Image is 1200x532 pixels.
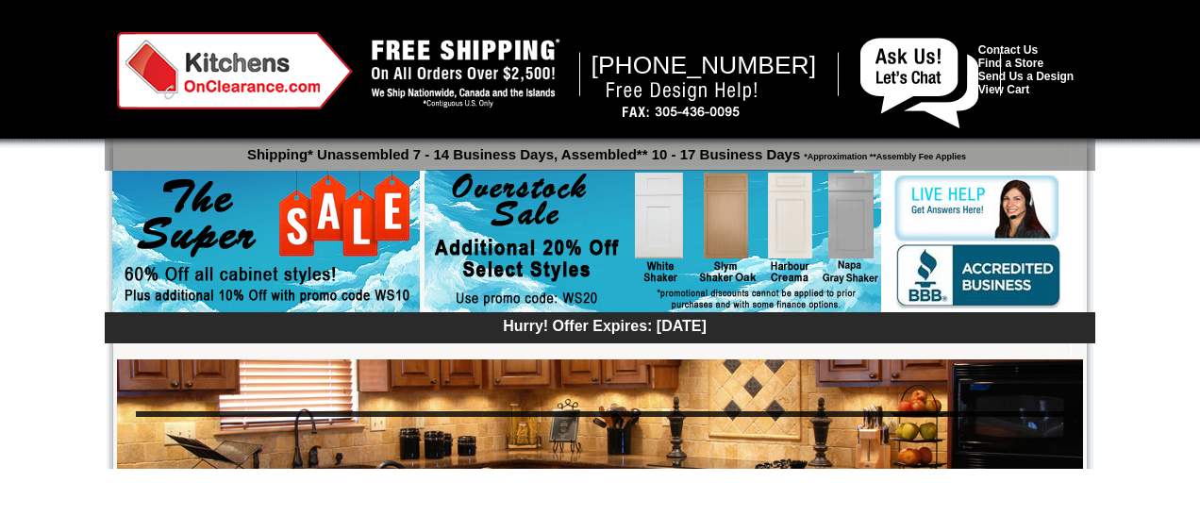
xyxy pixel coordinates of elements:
a: Find a Store [978,57,1043,70]
span: [PHONE_NUMBER] [592,51,817,79]
a: View Cart [978,83,1029,96]
img: Kitchens on Clearance Logo [117,32,353,109]
a: Send Us a Design [978,70,1074,83]
div: Hurry! Offer Expires: [DATE] [114,315,1095,335]
span: *Approximation **Assembly Fee Applies [800,147,966,161]
p: Shipping* Unassembled 7 - 14 Business Days, Assembled** 10 - 17 Business Days [114,138,1095,162]
a: Contact Us [978,43,1038,57]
